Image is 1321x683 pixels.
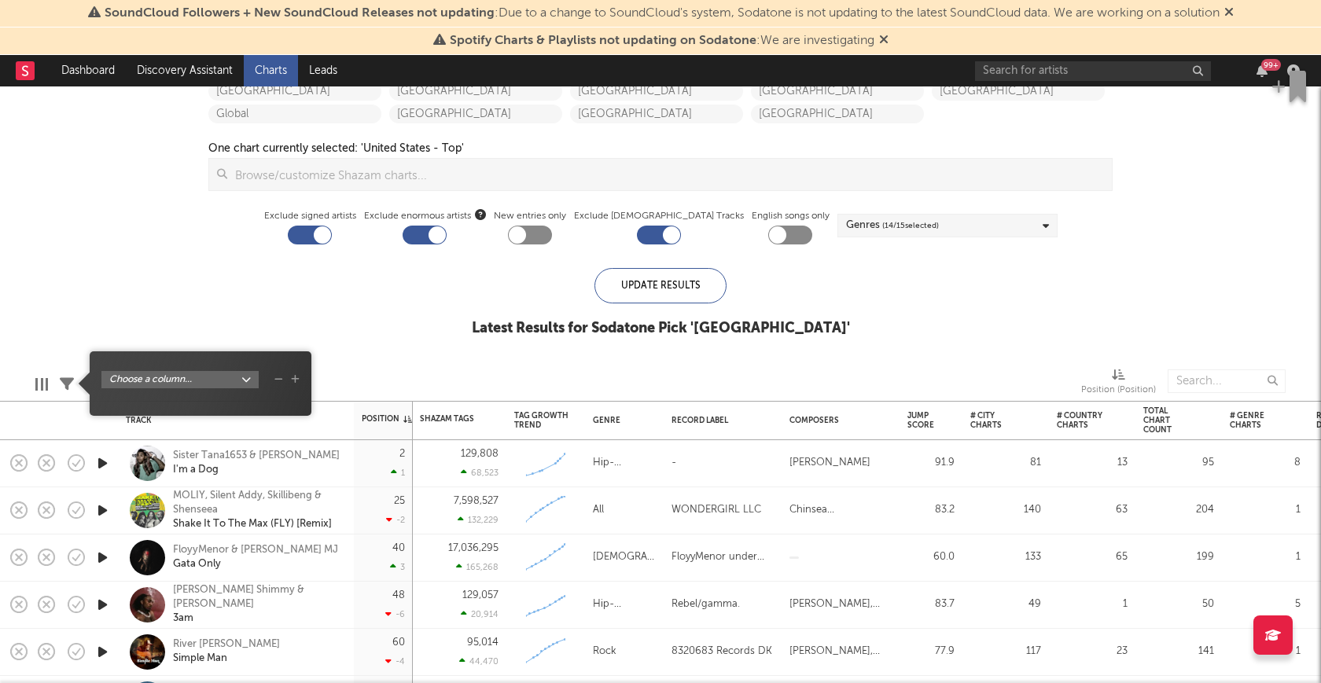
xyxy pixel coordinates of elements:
[105,7,1220,20] span: : Due to a change to SoundCloud's system, Sodatone is not updating to the latest SoundCloud data....
[173,489,342,517] div: MOLIY, Silent Addy, Skillibeng & Shenseea
[672,453,676,472] div: -
[459,656,499,666] div: 44,470
[392,590,405,600] div: 48
[594,268,727,303] div: Update Results
[593,548,656,567] div: [DEMOGRAPHIC_DATA]
[1230,595,1301,614] div: 5
[385,656,405,666] div: -4
[593,501,604,520] div: All
[1143,406,1190,435] div: Total Chart Count
[970,453,1041,472] div: 81
[389,82,562,101] a: [GEOGRAPHIC_DATA]
[173,543,338,571] a: FloyyMenor & [PERSON_NAME] MJGata Only
[882,216,939,235] span: ( 14 / 15 selected)
[173,449,340,477] a: Sister Tana1653 & [PERSON_NAME]I'm a Dog
[126,416,338,425] div: Track
[461,449,499,459] div: 129,808
[1057,642,1128,661] div: 23
[173,637,280,652] div: River [PERSON_NAME]
[672,416,766,425] div: Record Label
[1057,501,1128,520] div: 63
[35,362,48,407] div: Edit Columns
[105,7,495,20] span: SoundCloud Followers + New SoundCloud Releases not updating
[298,55,348,86] a: Leads
[420,414,475,424] div: Shazam Tags
[593,416,648,425] div: Genre
[1057,548,1128,567] div: 65
[1230,411,1277,430] div: # Genre Charts
[173,557,338,571] div: Gata Only
[467,637,499,648] div: 95,014
[1168,369,1286,393] input: Search...
[126,55,244,86] a: Discovery Assistant
[514,411,569,430] div: Tag Growth Trend
[208,82,381,101] a: [GEOGRAPHIC_DATA]
[264,207,356,226] label: Exclude signed artists
[173,652,280,666] div: Simple Man
[970,595,1041,614] div: 49
[362,414,412,424] div: Position
[173,517,342,531] div: Shake It To The Max (FLY) [Remix]
[846,216,939,235] div: Genres
[789,642,892,661] div: [PERSON_NAME], [PERSON_NAME]
[1081,381,1156,400] div: Position (Position)
[672,548,774,567] div: FloyyMenor under exclusive license to UnitedMasters LLC
[454,496,499,506] div: 7,598,527
[227,159,1112,190] input: Browse/customize Shazam charts...
[391,468,405,478] div: 1
[1230,501,1301,520] div: 1
[462,590,499,600] div: 129,057
[450,35,874,47] span: : We are investigating
[456,562,499,572] div: 165,268
[1143,501,1214,520] div: 204
[593,642,616,661] div: Rock
[593,595,656,614] div: Hip-Hop/Rap
[1057,411,1104,430] div: # Country Charts
[461,609,499,619] div: 20,914
[60,362,74,407] div: Filters
[1224,7,1234,20] span: Dismiss
[364,207,486,226] span: Exclude enormous artists
[475,207,486,222] button: Exclude enormous artists
[173,489,342,531] a: MOLIY, Silent Addy, Skillibeng & ShenseeaShake It To The Max (FLY) [Remix]
[448,543,499,553] div: 17,036,295
[752,207,830,226] label: English songs only
[173,583,342,611] div: [PERSON_NAME] Shimmy & [PERSON_NAME]
[173,637,280,666] a: River [PERSON_NAME]Simple Man
[907,501,955,520] div: 83.2
[389,105,562,123] a: [GEOGRAPHIC_DATA]
[975,61,1211,81] input: Search for artists
[1230,453,1301,472] div: 8
[208,139,464,158] div: One chart currently selected: ' United States - Top '
[392,543,405,553] div: 40
[879,35,889,47] span: Dismiss
[907,453,955,472] div: 91.9
[1081,362,1156,407] div: Position (Position)
[173,583,342,626] a: [PERSON_NAME] Shimmy & [PERSON_NAME]3am
[672,642,772,661] div: 8320683 Records DK
[173,611,342,626] div: 3am
[1261,59,1281,71] div: 99 +
[390,562,405,572] div: 3
[907,411,934,430] div: Jump Score
[1143,548,1214,567] div: 199
[789,416,884,425] div: Composers
[907,595,955,614] div: 83.7
[574,207,744,226] label: Exclude [DEMOGRAPHIC_DATA] Tracks
[173,543,338,557] div: FloyyMenor & [PERSON_NAME] MJ
[672,595,740,614] div: Rebel/gamma.
[244,55,298,86] a: Charts
[1057,453,1128,472] div: 13
[570,105,743,123] a: [GEOGRAPHIC_DATA]
[208,105,381,123] a: Global
[472,319,850,338] div: Latest Results for Sodatone Pick ' [GEOGRAPHIC_DATA] '
[789,595,892,614] div: [PERSON_NAME], [PERSON_NAME]
[173,463,340,477] div: I'm a Dog
[672,501,761,520] div: WONDERGIRL LLC
[173,449,340,463] div: Sister Tana1653 & [PERSON_NAME]
[1257,64,1268,77] button: 99+
[385,609,405,619] div: -6
[1143,453,1214,472] div: 95
[970,548,1041,567] div: 133
[970,501,1041,520] div: 140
